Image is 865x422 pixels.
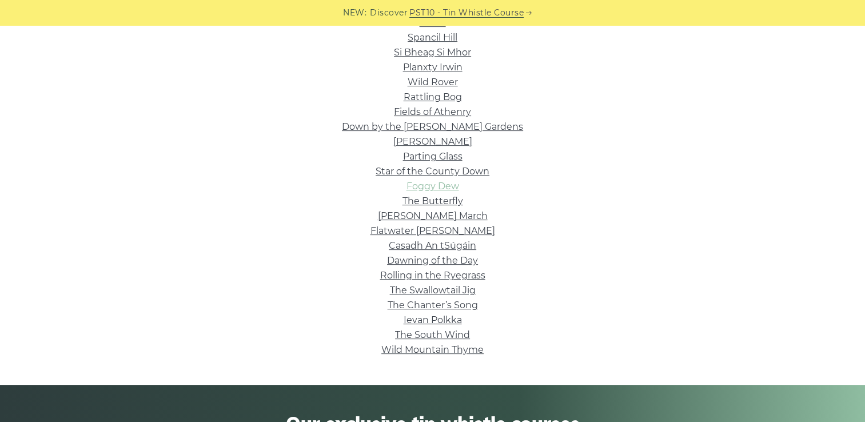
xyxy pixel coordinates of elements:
a: Si­ Bheag Si­ Mhor [394,47,471,58]
a: Planxty Irwin [403,62,463,73]
a: The Swallowtail Jig [390,285,476,296]
a: PST10 - Tin Whistle Course [409,6,524,19]
a: Wild Mountain Thyme [381,344,484,355]
a: The Chanter’s Song [388,300,478,310]
a: Spancil Hill [408,32,457,43]
a: Ievan Polkka [404,314,462,325]
a: [PERSON_NAME] March [378,210,488,221]
a: Fields of Athenry [394,106,471,117]
a: Down by the [PERSON_NAME] Gardens [342,121,523,132]
a: Foggy Dew [406,181,459,192]
a: The Butterfly [402,196,463,206]
a: Parting Glass [403,151,463,162]
a: Flatwater [PERSON_NAME] [370,225,495,236]
a: [PERSON_NAME] [393,136,472,147]
a: Casadh An tSúgáin [389,240,476,251]
span: Discover [370,6,408,19]
span: NEW: [343,6,366,19]
a: Rattling Bog [404,91,462,102]
a: Rolling in the Ryegrass [380,270,485,281]
a: The South Wind [395,329,470,340]
a: Dawning of the Day [387,255,478,266]
a: Star of the County Down [376,166,489,177]
a: Wild Rover [408,77,458,87]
